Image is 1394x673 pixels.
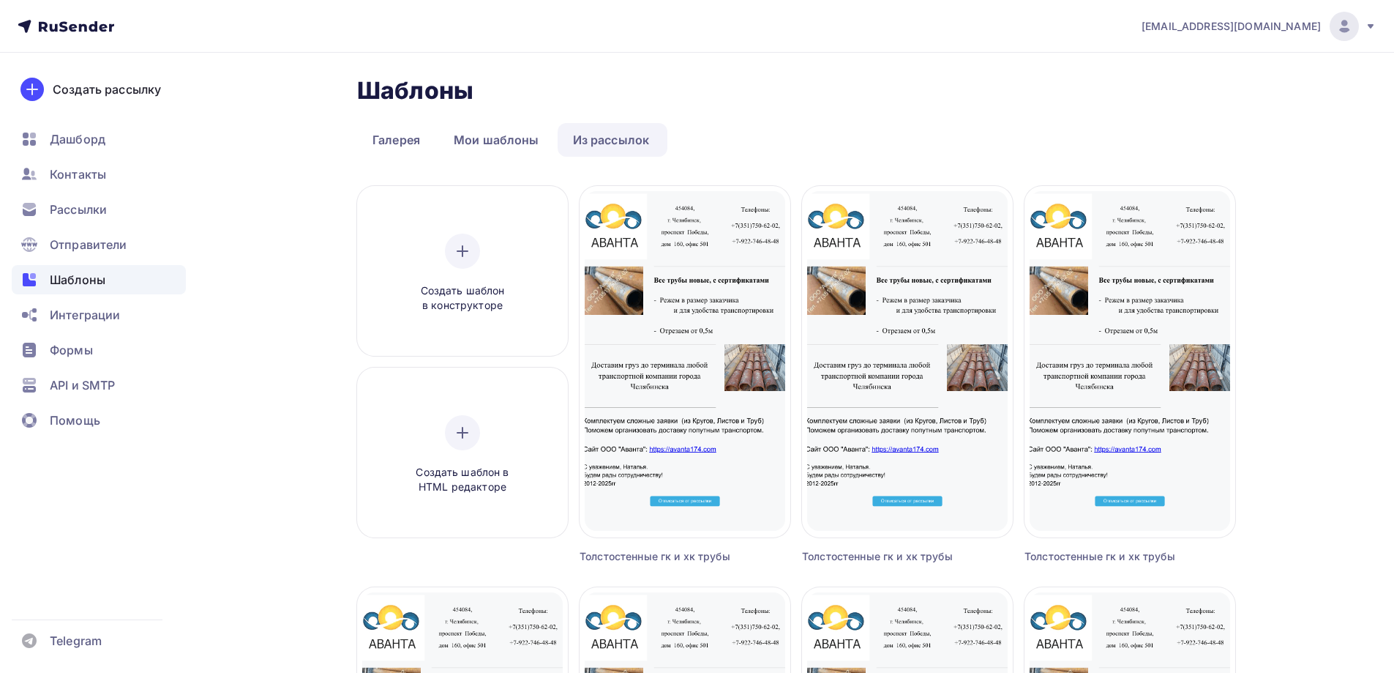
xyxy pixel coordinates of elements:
span: [EMAIL_ADDRESS][DOMAIN_NAME] [1142,19,1321,34]
span: Контакты [50,166,106,183]
a: Галерея [357,123,435,157]
div: Создать рассылку [53,81,161,98]
span: Рассылки [50,201,107,218]
span: Создать шаблон в конструкторе [393,283,532,313]
span: Создать шаблон в HTML редакторе [393,465,532,495]
span: Формы [50,341,93,359]
a: Дашборд [12,124,186,154]
span: Отправители [50,236,127,253]
a: [EMAIL_ADDRESS][DOMAIN_NAME] [1142,12,1376,41]
a: Рассылки [12,195,186,224]
span: API и SMTP [50,376,115,394]
span: Шаблоны [50,271,105,289]
span: Помощь [50,412,100,429]
div: Толстостенные гк и хк трубы [802,549,960,564]
div: Толстостенные гк и хк трубы [580,549,738,564]
span: Дашборд [50,130,105,148]
a: Отправители [12,230,186,259]
a: Формы [12,335,186,365]
a: Контакты [12,160,186,189]
span: Telegram [50,632,102,650]
a: Шаблоны [12,265,186,294]
a: Мои шаблоны [438,123,555,157]
span: Интеграции [50,306,120,324]
div: Толстостенные гк и хк трубы [1024,549,1183,564]
a: Из рассылок [558,123,665,157]
h2: Шаблоны [357,76,473,105]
